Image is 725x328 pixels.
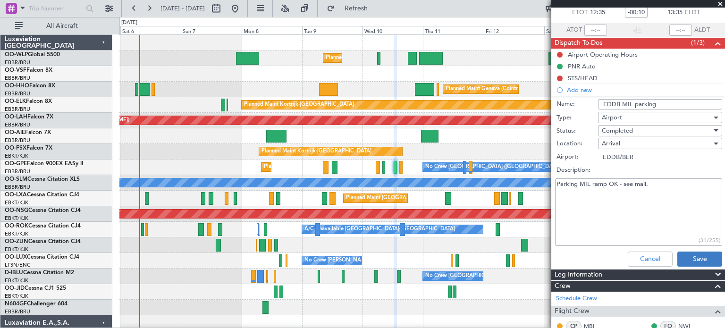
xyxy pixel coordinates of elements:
[423,26,483,34] div: Thu 11
[5,223,81,229] a: OO-ROKCessna Citation CJ4
[566,25,582,35] span: ATOT
[5,246,28,253] a: EBKT/KJK
[5,208,28,213] span: OO-NSG
[5,192,27,198] span: OO-LXA
[242,26,302,34] div: Mon 8
[362,26,423,34] div: Wed 10
[568,50,638,59] div: Airport Operating Hours
[5,114,53,120] a: OO-LAHFalcon 7X
[667,8,683,17] span: 13:35
[602,113,622,122] span: Airport
[5,239,28,244] span: OO-ZUN
[25,23,100,29] span: All Aircraft
[304,222,455,236] div: A/C Unavailable [GEOGRAPHIC_DATA]-[GEOGRAPHIC_DATA]
[5,130,25,135] span: OO-AIE
[29,1,83,16] input: Trip Number
[5,145,26,151] span: OO-FSX
[5,83,29,89] span: OO-HHO
[5,277,28,284] a: EBKT/KJK
[264,160,435,174] div: Planned Maint [GEOGRAPHIC_DATA] ([GEOGRAPHIC_DATA] National)
[556,100,598,109] label: Name:
[121,19,137,27] div: [DATE]
[699,236,720,244] div: (31/255)
[5,177,27,182] span: OO-SLM
[181,26,241,34] div: Sun 7
[446,82,523,96] div: Planned Maint Geneva (Cointrin)
[5,215,28,222] a: EBKT/KJK
[244,98,354,112] div: Planned Maint Kortrijk-[GEOGRAPHIC_DATA]
[5,99,52,104] a: OO-ELKFalcon 8X
[5,177,80,182] a: OO-SLMCessna Citation XLS
[602,139,620,148] span: Arrival
[5,67,52,73] a: OO-VSFFalcon 8X
[5,208,81,213] a: OO-NSGCessna Citation CJ4
[326,51,394,65] div: Planned Maint Milan (Linate)
[5,114,27,120] span: OO-LAH
[5,161,83,167] a: OO-GPEFalcon 900EX EASy II
[10,18,102,34] button: All Aircraft
[691,38,705,48] span: (1/3)
[590,8,605,17] span: 12:35
[568,74,598,82] div: STS/HEAD
[556,294,597,303] a: Schedule Crew
[346,191,517,205] div: Planned Maint [GEOGRAPHIC_DATA] ([GEOGRAPHIC_DATA] National)
[5,261,31,269] a: LFSN/ENC
[5,270,23,276] span: D-IBLU
[5,192,79,198] a: OO-LXACessna Citation CJ4
[5,75,30,82] a: EBBR/BRU
[5,286,66,291] a: OO-JIDCessna CJ1 525
[304,253,418,268] div: No Crew [PERSON_NAME] ([PERSON_NAME])
[5,121,30,128] a: EBBR/BRU
[555,281,571,292] span: Crew
[5,99,26,104] span: OO-ELK
[5,308,30,315] a: EBBR/BRU
[5,90,30,97] a: EBBR/BRU
[5,293,28,300] a: EBKT/KJK
[5,239,81,244] a: OO-ZUNCessna Citation CJ4
[425,269,583,283] div: No Crew [GEOGRAPHIC_DATA] ([GEOGRAPHIC_DATA] National)
[425,160,583,174] div: No Crew [GEOGRAPHIC_DATA] ([GEOGRAPHIC_DATA] National)
[555,269,602,280] span: Leg Information
[5,270,74,276] a: D-IBLUCessna Citation M2
[568,62,596,70] div: PNR Auto
[556,113,598,123] label: Type:
[5,130,51,135] a: OO-AIEFalcon 7X
[5,230,28,237] a: EBKT/KJK
[5,223,28,229] span: OO-ROK
[302,26,362,34] div: Tue 9
[544,26,605,34] div: Sat 13
[5,301,27,307] span: N604GF
[337,5,376,12] span: Refresh
[5,161,27,167] span: OO-GPE
[5,83,55,89] a: OO-HHOFalcon 8X
[261,144,371,159] div: Planned Maint Kortrijk-[GEOGRAPHIC_DATA]
[5,59,30,66] a: EBBR/BRU
[555,306,590,317] span: Flight Crew
[322,1,379,16] button: Refresh
[584,25,607,36] input: --:--
[555,38,602,49] span: Dispatch To-Dos
[628,252,673,267] button: Cancel
[556,152,598,162] label: Airport:
[120,26,181,34] div: Sat 6
[5,152,28,160] a: EBKT/KJK
[5,168,30,175] a: EBBR/BRU
[5,67,26,73] span: OO-VSF
[5,199,28,206] a: EBKT/KJK
[694,25,710,35] span: ALDT
[572,8,588,17] span: ETOT
[677,252,722,267] button: Save
[5,286,25,291] span: OO-JID
[160,4,205,13] span: [DATE] - [DATE]
[484,26,544,34] div: Fri 12
[5,137,30,144] a: EBBR/BRU
[556,139,598,149] label: Location:
[5,254,79,260] a: OO-LUXCessna Citation CJ4
[685,8,700,17] span: ELDT
[5,254,27,260] span: OO-LUX
[5,145,52,151] a: OO-FSXFalcon 7X
[5,106,30,113] a: EBBR/BRU
[5,52,60,58] a: OO-WLPGlobal 5500
[5,52,28,58] span: OO-WLP
[556,126,598,136] label: Status:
